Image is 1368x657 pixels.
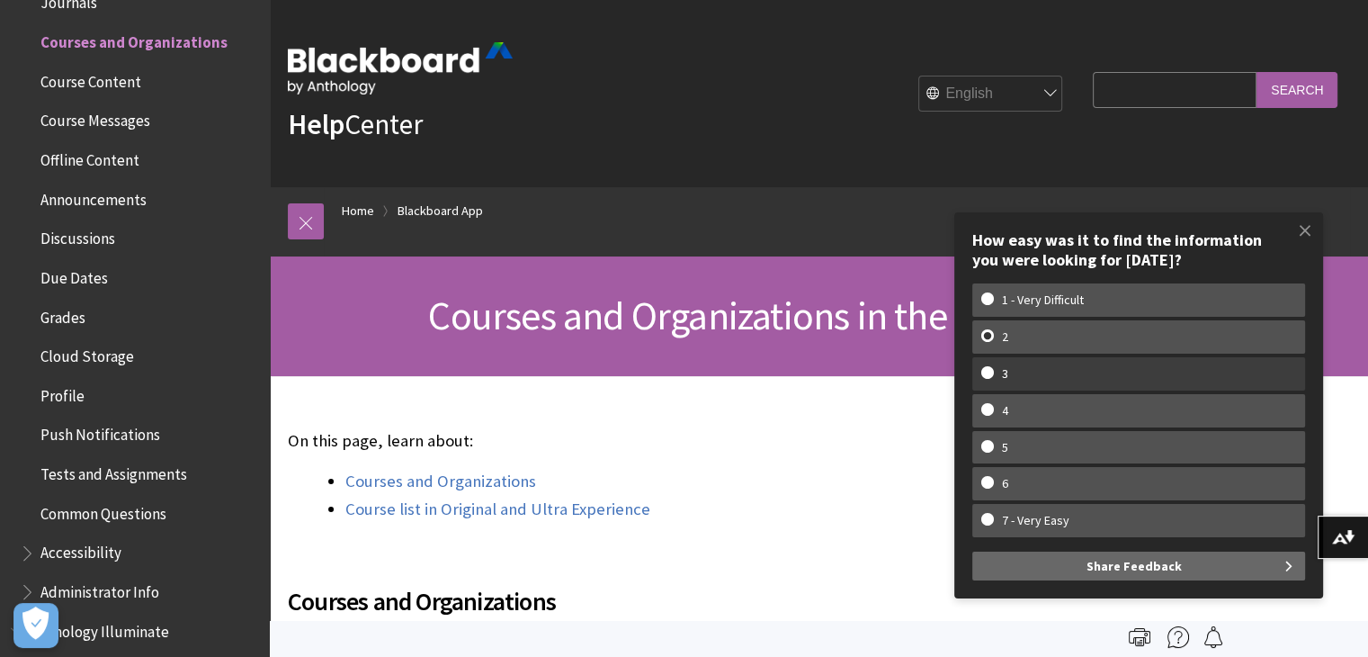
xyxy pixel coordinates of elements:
[1129,626,1150,648] img: Print
[40,223,115,247] span: Discussions
[428,291,1209,340] span: Courses and Organizations in the Blackboard App
[40,341,134,365] span: Cloud Storage
[40,67,141,91] span: Course Content
[288,106,344,142] strong: Help
[40,145,139,169] span: Offline Content
[972,230,1305,269] div: How easy was it to find the information you were looking for [DATE]?
[981,366,1029,382] w-span: 3
[40,263,108,287] span: Due Dates
[288,582,1084,620] span: Courses and Organizations
[40,459,187,483] span: Tests and Assignments
[40,381,85,405] span: Profile
[981,292,1104,308] w-span: 1 - Very Difficult
[13,603,58,648] button: Open Preferences
[288,106,423,142] a: HelpCenter
[981,440,1029,455] w-span: 5
[40,302,85,327] span: Grades
[31,616,169,641] span: Anthology Illuminate
[345,499,650,520] a: Course list in Original and Ultra Experience
[1256,72,1337,107] input: Search
[288,42,513,94] img: Blackboard by Anthology
[981,513,1090,528] w-span: 7 - Very Easy
[40,184,147,209] span: Announcements
[40,27,228,51] span: Courses and Organizations
[342,200,374,222] a: Home
[981,329,1029,345] w-span: 2
[398,200,483,222] a: Blackboard App
[981,403,1029,418] w-span: 4
[972,552,1305,580] button: Share Feedback
[919,76,1063,112] select: Site Language Selector
[40,106,150,130] span: Course Messages
[40,538,121,562] span: Accessibility
[1167,626,1189,648] img: More help
[1203,626,1224,648] img: Follow this page
[981,476,1029,491] w-span: 6
[40,577,159,601] span: Administrator Info
[288,429,1084,453] p: On this page, learn about:
[40,420,160,445] span: Push Notifications
[345,471,536,492] a: Courses and Organizations
[1086,552,1182,580] span: Share Feedback
[40,499,166,523] span: Common Questions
